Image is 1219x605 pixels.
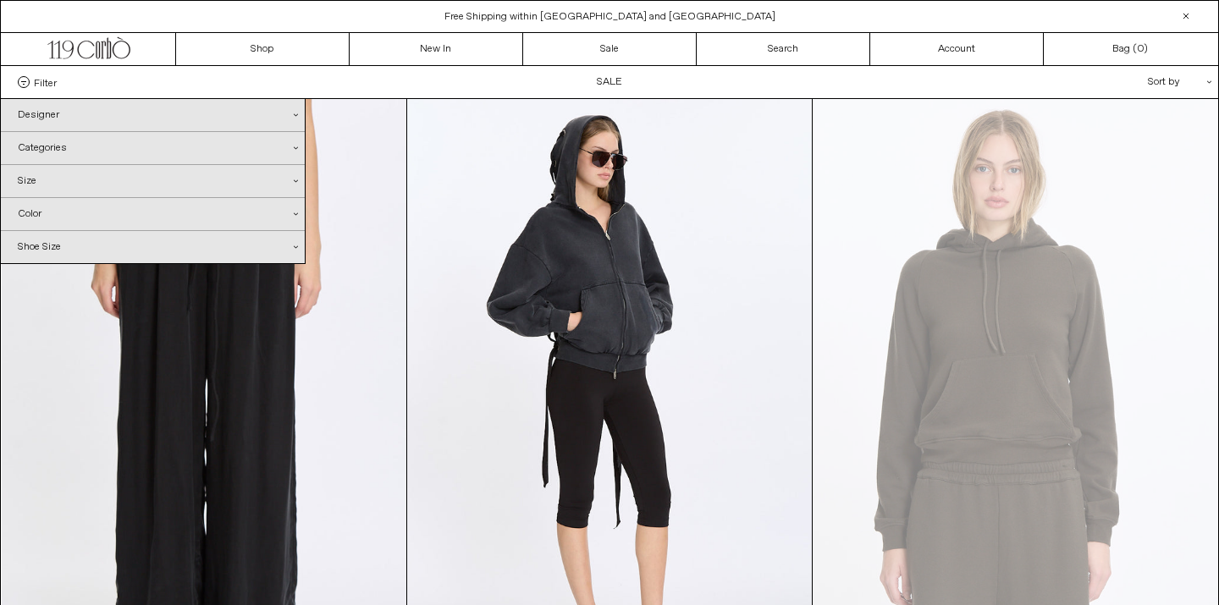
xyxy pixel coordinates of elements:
[1137,41,1148,57] span: )
[1,198,305,230] div: Color
[870,33,1044,65] a: Account
[1,231,305,263] div: Shoe Size
[523,33,697,65] a: Sale
[697,33,870,65] a: Search
[350,33,523,65] a: New In
[1,132,305,164] div: Categories
[1,99,305,131] div: Designer
[176,33,350,65] a: Shop
[34,76,57,88] span: Filter
[444,10,775,24] a: Free Shipping within [GEOGRAPHIC_DATA] and [GEOGRAPHIC_DATA]
[1,165,305,197] div: Size
[1137,42,1144,56] span: 0
[1044,33,1217,65] a: Bag ()
[1049,66,1201,98] div: Sort by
